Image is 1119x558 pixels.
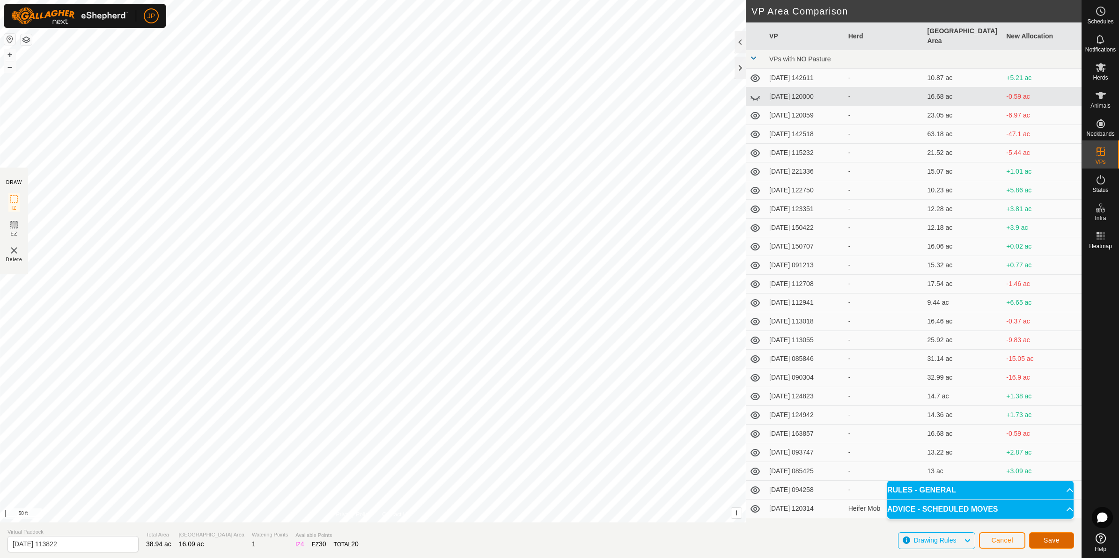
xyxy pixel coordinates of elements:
[1002,69,1082,88] td: +5.21 ac
[924,219,1003,237] td: 12.18 ac
[766,294,845,312] td: [DATE] 112941
[1002,425,1082,443] td: -0.59 ac
[1002,125,1082,144] td: -47.1 ac
[736,509,737,517] span: i
[766,481,845,499] td: [DATE] 094258
[766,406,845,425] td: [DATE] 124942
[252,540,256,548] span: 1
[913,536,956,544] span: Drawing Rules
[848,485,920,495] div: -
[848,110,920,120] div: -
[766,387,845,406] td: [DATE] 124823
[766,106,845,125] td: [DATE] 120059
[766,219,845,237] td: [DATE] 150422
[924,69,1003,88] td: 10.87 ac
[1002,106,1082,125] td: -6.97 ac
[848,391,920,401] div: -
[766,200,845,219] td: [DATE] 123351
[1002,200,1082,219] td: +3.81 ac
[1095,159,1105,165] span: VPs
[991,536,1013,544] span: Cancel
[848,73,920,83] div: -
[1002,406,1082,425] td: +1.73 ac
[1029,532,1074,549] button: Save
[924,462,1003,481] td: 13 ac
[924,312,1003,331] td: 16.46 ac
[1092,187,1108,193] span: Status
[1082,529,1119,556] a: Help
[924,387,1003,406] td: 14.7 ac
[1044,536,1060,544] span: Save
[848,466,920,476] div: -
[295,531,359,539] span: Available Points
[766,22,845,50] th: VP
[766,499,845,518] td: [DATE] 120314
[147,11,155,21] span: JP
[1002,22,1082,50] th: New Allocation
[924,106,1003,125] td: 23.05 ac
[1002,275,1082,294] td: -1.46 ac
[924,88,1003,106] td: 16.68 ac
[336,510,371,519] a: Privacy Policy
[924,22,1003,50] th: [GEOGRAPHIC_DATA] Area
[334,539,359,549] div: TOTAL
[887,481,1074,499] p-accordion-header: RULES - GENERAL
[766,425,845,443] td: [DATE] 163857
[887,506,998,513] span: ADVICE - SCHEDULED MOVES
[179,540,204,548] span: 16.09 ac
[766,162,845,181] td: [DATE] 221336
[1002,256,1082,275] td: +0.77 ac
[1002,443,1082,462] td: +2.87 ac
[4,49,15,60] button: +
[11,230,18,237] span: EZ
[924,350,1003,368] td: 31.14 ac
[924,425,1003,443] td: 16.68 ac
[179,531,244,539] span: [GEOGRAPHIC_DATA] Area
[924,162,1003,181] td: 15.07 ac
[252,531,288,539] span: Watering Points
[766,462,845,481] td: [DATE] 085425
[1002,350,1082,368] td: -15.05 ac
[1002,331,1082,350] td: -9.83 ac
[848,204,920,214] div: -
[848,316,920,326] div: -
[351,540,359,548] span: 20
[924,256,1003,275] td: 15.32 ac
[1002,387,1082,406] td: +1.38 ac
[6,256,22,263] span: Delete
[1086,131,1114,137] span: Neckbands
[1002,162,1082,181] td: +1.01 ac
[848,410,920,420] div: -
[7,528,139,536] span: Virtual Paddock
[887,500,1074,519] p-accordion-header: ADVICE - SCHEDULED MOVES
[848,148,920,158] div: -
[1002,144,1082,162] td: -5.44 ac
[1002,237,1082,256] td: +0.02 ac
[848,92,920,102] div: -
[319,540,326,548] span: 30
[1095,215,1106,221] span: Infra
[4,34,15,45] button: Reset Map
[924,368,1003,387] td: 32.99 ac
[1002,462,1082,481] td: +3.09 ac
[766,237,845,256] td: [DATE] 150707
[766,443,845,462] td: [DATE] 093747
[924,406,1003,425] td: 14.36 ac
[731,508,742,518] button: i
[146,531,171,539] span: Total Area
[924,237,1003,256] td: 16.06 ac
[1090,103,1111,109] span: Animals
[12,205,17,212] span: IZ
[924,181,1003,200] td: 10.23 ac
[924,144,1003,162] td: 21.52 ac
[1002,88,1082,106] td: -0.59 ac
[848,448,920,457] div: -
[1002,312,1082,331] td: -0.37 ac
[848,185,920,195] div: -
[848,129,920,139] div: -
[924,443,1003,462] td: 13.22 ac
[11,7,128,24] img: Gallagher Logo
[766,331,845,350] td: [DATE] 113055
[766,312,845,331] td: [DATE] 113018
[924,200,1003,219] td: 12.28 ac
